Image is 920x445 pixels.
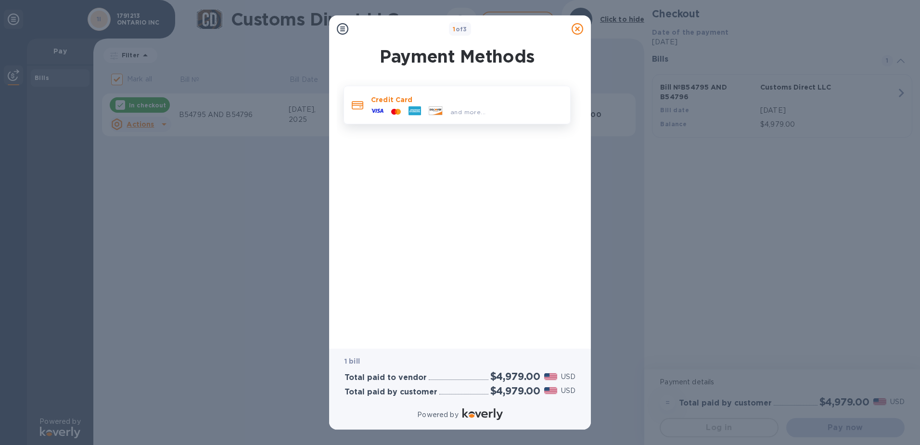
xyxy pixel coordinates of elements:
[544,387,557,394] img: USD
[450,108,486,116] span: and more...
[490,370,540,382] h2: $4,979.00
[462,408,503,420] img: Logo
[561,372,575,382] p: USD
[345,388,437,397] h3: Total paid by customer
[561,386,575,396] p: USD
[371,95,562,105] p: Credit Card
[417,410,458,420] p: Powered by
[345,357,360,365] b: 1 bill
[453,26,455,33] span: 1
[345,373,427,382] h3: Total paid to vendor
[490,385,540,397] h2: $4,979.00
[544,373,557,380] img: USD
[453,26,467,33] b: of 3
[342,46,573,66] h1: Payment Methods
